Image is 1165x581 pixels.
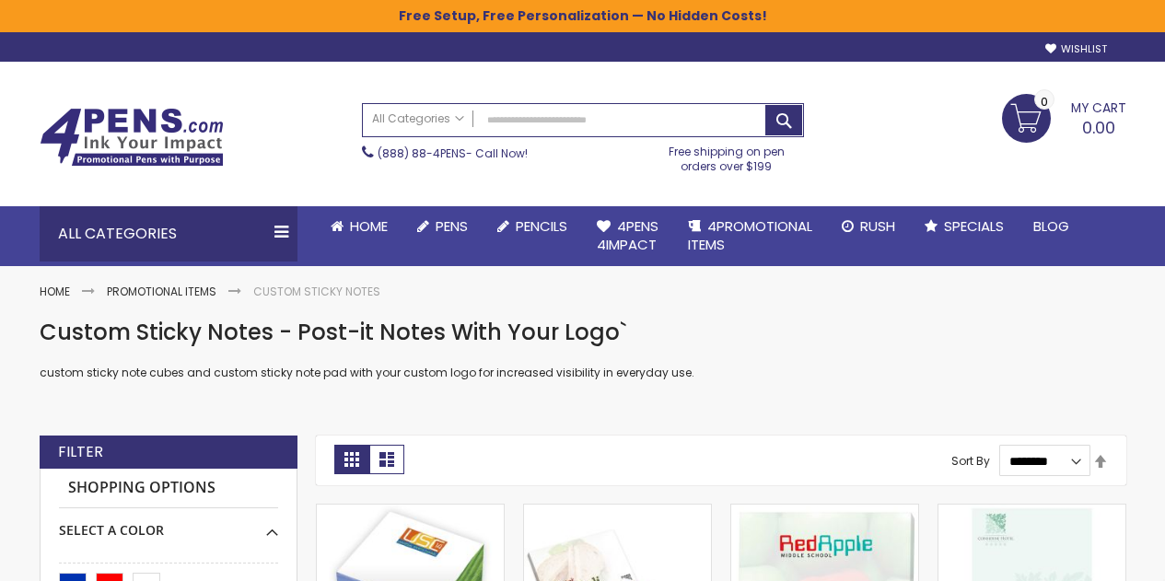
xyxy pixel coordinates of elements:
[372,111,464,126] span: All Categories
[40,284,70,299] a: Home
[316,206,402,247] a: Home
[827,206,910,247] a: Rush
[944,216,1004,236] span: Specials
[107,284,216,299] a: Promotional Items
[597,216,658,254] span: 4Pens 4impact
[483,206,582,247] a: Pencils
[910,206,1019,247] a: Specials
[951,453,990,469] label: Sort By
[1045,42,1107,56] a: Wishlist
[350,216,388,236] span: Home
[378,145,466,161] a: (888) 88-4PENS
[317,504,504,519] a: Personalized Souvenir® Sticky Note™ 3" x 3" x 3" Cube - Full Color Imprint
[731,504,918,519] a: Personalized Souvenir Sticky Note 3" x 3" Pad, 25 sheet - Full-Color Imprint
[40,318,1126,347] h1: Custom Sticky Notes - Post-it Notes With Your Logo`
[58,442,103,462] strong: Filter
[938,504,1125,519] a: Souvenir Sticky Note 4" x 6" Pad, 25 sheet - Full-Color Imprint
[1002,94,1126,140] a: 0.00 0
[1019,206,1084,247] a: Blog
[673,206,827,266] a: 4PROMOTIONALITEMS
[59,469,278,508] strong: Shopping Options
[40,366,1126,380] p: custom sticky note cubes and custom sticky note pad with your custom logo for increased visibilit...
[649,137,804,174] div: Free shipping on pen orders over $199
[334,445,369,474] strong: Grid
[1082,116,1115,139] span: 0.00
[436,216,468,236] span: Pens
[1033,216,1069,236] span: Blog
[402,206,483,247] a: Pens
[253,284,380,299] strong: Custom Sticky Notes
[59,508,278,540] div: Select A Color
[378,145,528,161] span: - Call Now!
[40,206,297,261] div: All Categories
[688,216,812,254] span: 4PROMOTIONAL ITEMS
[40,108,224,167] img: 4Pens Custom Pens and Promotional Products
[1041,93,1048,110] span: 0
[516,216,567,236] span: Pencils
[860,216,895,236] span: Rush
[363,104,473,134] a: All Categories
[524,504,711,519] a: Personalized Souvenir Sticky Note 4" x 3" Pad, 25 sheet - Full-Color Imprint
[582,206,673,266] a: 4Pens4impact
